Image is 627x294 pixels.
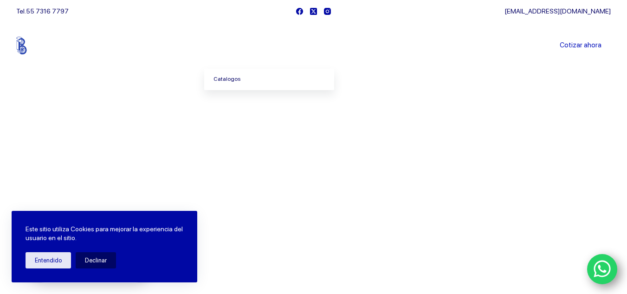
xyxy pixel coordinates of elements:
[32,138,150,150] span: Bienvenido a Balerytodo®
[504,7,611,15] a: [EMAIL_ADDRESS][DOMAIN_NAME]
[587,254,618,285] a: WhatsApp
[16,37,74,54] img: Balerytodo
[310,8,317,15] a: X (Twitter)
[324,8,331,15] a: Instagram
[26,7,69,15] a: 55 7316 7797
[76,252,116,268] button: Declinar
[204,22,423,69] nav: Menu Principal
[296,8,303,15] a: Facebook
[32,158,298,222] span: Somos los doctores de la industria
[26,225,183,243] p: Este sitio utiliza Cookies para mejorar la experiencia del usuario en el sitio.
[204,69,334,90] a: Catalogos
[16,7,69,15] span: Tel.
[26,252,71,268] button: Entendido
[550,36,611,55] a: Cotizar ahora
